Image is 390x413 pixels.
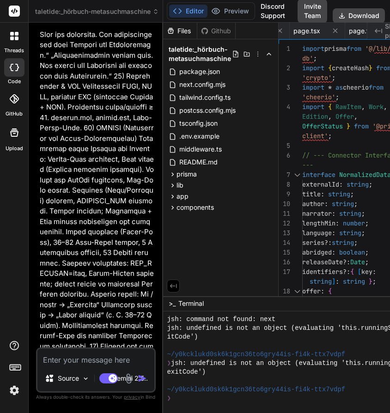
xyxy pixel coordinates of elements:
div: 15 [279,248,290,257]
span: offer [302,287,321,295]
span: prisma [324,44,347,53]
span: from [347,44,361,53]
span: taletide:_hörbuch-metasuchmaschine [35,7,159,16]
span: OfferStatus [302,122,343,130]
div: Github [197,26,235,36]
span: ; [350,190,354,198]
span: : [339,180,343,188]
span: from [354,122,369,130]
p: Source [58,374,79,383]
div: 5 [279,141,290,151]
span: privacy [124,394,140,400]
span: interface [302,170,335,179]
span: boolean [339,248,365,256]
span: string [347,180,369,188]
span: exitCode') [167,368,206,377]
span: : [335,219,339,227]
span: ; [361,209,365,218]
img: Pick Models [82,375,90,383]
div: 8 [279,180,290,189]
span: RawItem [335,103,361,111]
span: releaseDate?: [302,258,350,266]
span: : [335,277,339,285]
span: next.config.mjs [178,79,226,90]
button: Editor [169,5,207,18]
p: Always double-check its answers. Your in Bind [36,393,156,401]
span: ; [369,180,372,188]
span: 'cheerio' [302,93,335,101]
div: 9 [279,189,290,199]
span: ; [361,229,365,237]
span: tsconfig.json [178,118,219,129]
span: page.tsx [349,26,376,36]
span: page.tsx [293,26,320,36]
span: string [328,190,350,198]
span: : [372,267,376,276]
span: title [302,190,321,198]
span: language [302,229,332,237]
span: client' [302,132,328,140]
span: [ [358,267,361,276]
div: Files [163,26,197,36]
span: key [361,267,372,276]
span: lengthMin [302,219,335,227]
span: ; [354,200,358,208]
span: prisma [177,170,197,179]
span: import [302,83,324,91]
span: 'crypto' [302,73,332,82]
div: Click to collapse the range. [291,170,303,180]
span: ; [328,132,332,140]
div: 6 [279,151,290,160]
span: , [384,103,387,111]
span: from [369,83,384,91]
button: Preview [207,5,253,18]
span: author [302,200,324,208]
span: } [369,64,372,72]
span: >_ [169,299,176,308]
span: taletide:_hörbuch-metasuchmaschine [169,45,232,63]
span: app [177,192,189,201]
span: : [321,190,324,198]
span: ; [365,248,369,256]
img: settings [6,383,22,398]
label: code [8,78,21,85]
span: --- [302,161,313,169]
span: Work [369,103,384,111]
span: series?: [302,238,332,247]
span: , [361,103,365,111]
label: threads [4,47,24,55]
span: string [332,238,354,247]
img: attachment [123,373,134,384]
span: ~/y0kcklukd0sk6k1gcn36to6gry44is-fi4k-ttx7vdpf [167,350,345,359]
span: README.md [178,157,219,168]
label: GitHub [6,110,23,118]
span: tailwind.config.ts [178,92,232,103]
div: 11 [279,209,290,219]
span: package.json [178,66,221,77]
span: : [324,200,328,208]
span: jsh: command not found: next [167,315,275,324]
span: { [328,287,332,295]
span: { [328,64,332,72]
span: string [310,277,332,285]
span: Edition [302,112,328,121]
div: 7 [279,170,290,180]
span: identifiers?: [302,267,350,276]
span: postcss.config.mjs [178,105,237,116]
span: : [332,209,335,218]
span: import [302,44,324,53]
span: components [177,203,214,212]
span: string [339,209,361,218]
span: ] [332,277,335,285]
span: ; [372,277,376,285]
div: 18 [279,286,290,296]
span: .env.example [178,131,220,142]
span: Offer [335,112,354,121]
span: import [302,64,324,72]
span: } [369,277,372,285]
div: 13 [279,228,290,238]
div: 10 [279,199,290,209]
span: : [332,229,335,237]
span: ; [313,54,317,62]
span: number [343,219,365,227]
